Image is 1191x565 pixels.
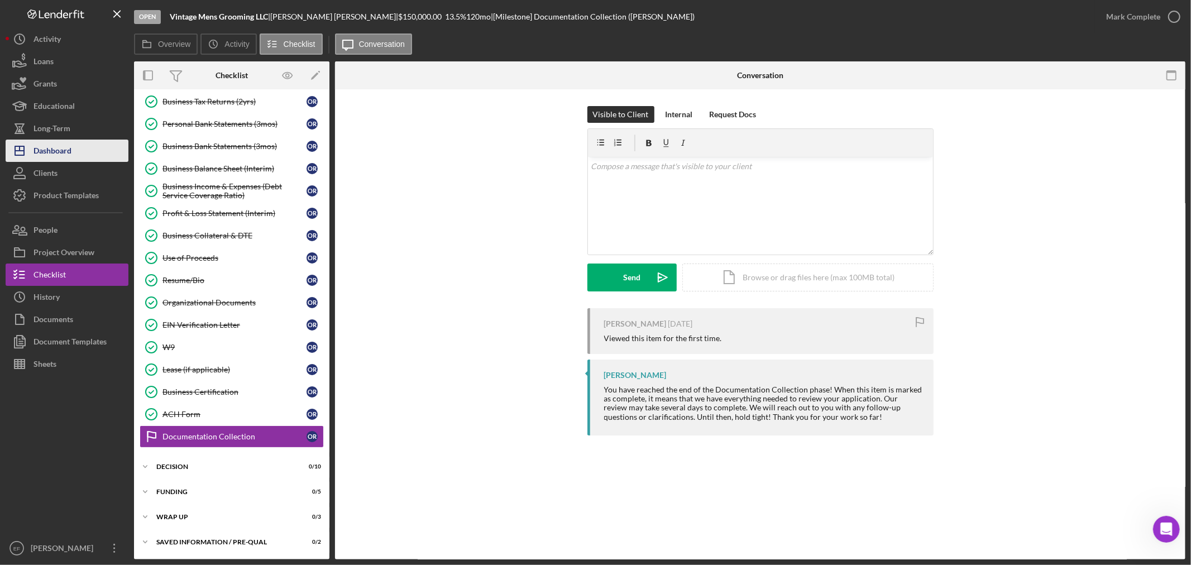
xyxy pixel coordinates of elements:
[34,308,73,333] div: Documents
[604,371,667,380] div: [PERSON_NAME]
[260,33,323,55] button: Checklist
[140,224,324,247] a: Business Collateral & DTEOR
[140,157,324,180] a: Business Balance Sheet (Interim)OR
[32,6,50,24] img: Profile image for Christina
[307,252,318,264] div: O R
[140,90,324,113] a: Business Tax Returns (2yrs)OR
[162,387,307,396] div: Business Certification
[6,184,128,207] button: Product Templates
[604,319,667,328] div: [PERSON_NAME]
[307,297,318,308] div: O R
[307,431,318,442] div: O R
[34,162,58,187] div: Clients
[307,319,318,331] div: O R
[6,219,128,241] button: People
[140,358,324,381] a: Lease (if applicable)OR
[34,219,58,244] div: People
[140,269,324,291] a: Resume/BioOR
[200,33,256,55] button: Activity
[34,95,75,120] div: Educational
[6,117,128,140] button: Long-Term
[34,241,94,266] div: Project Overview
[216,71,248,80] div: Checklist
[307,275,318,286] div: O R
[162,276,307,285] div: Resume/Bio
[6,241,128,264] button: Project Overview
[134,10,161,24] div: Open
[6,331,128,353] button: Document Templates
[140,135,324,157] a: Business Bank Statements (3mos)OR
[445,12,466,21] div: 13.5 %
[9,150,214,198] div: Christina says…
[196,4,216,25] div: Close
[6,308,128,331] button: Documents
[6,73,128,95] button: Grants
[13,545,20,552] text: EF
[158,40,190,49] label: Overview
[54,14,134,25] p: Active in the last 15m
[156,463,293,470] div: Decision
[9,198,214,253] div: Christina says…
[170,12,268,21] b: Vintage Mens Grooming LLC
[710,106,757,123] div: Request Docs
[224,40,249,49] label: Activity
[6,50,128,73] button: Loans
[307,364,318,375] div: O R
[6,537,128,559] button: EF[PERSON_NAME]
[307,118,318,130] div: O R
[162,209,307,218] div: Profit & Loss Statement (Interim)
[162,164,307,173] div: Business Balance Sheet (Interim)
[162,142,307,151] div: Business Bank Statements (3mos)
[666,106,693,123] div: Internal
[301,539,321,545] div: 0 / 2
[301,463,321,470] div: 0 / 10
[162,298,307,307] div: Organizational Documents
[6,286,128,308] a: History
[162,410,307,419] div: ACH Form
[140,425,324,448] a: Documentation CollectionOR
[40,11,214,68] div: Co borrower for Gather up cannot submit credit authorization as his DOB is coming up before [DEMO...
[270,12,398,21] div: [PERSON_NAME] [PERSON_NAME] |
[140,202,324,224] a: Profit & Loss Statement (Interim)OR
[307,208,318,219] div: O R
[6,95,128,117] a: Educational
[156,489,293,495] div: Funding
[18,204,174,237] div: Nevertheless, I edited the form in our back end. Can you please try again? and sorry for the inco...
[9,315,214,375] div: Christina says…
[34,353,56,378] div: Sheets
[466,12,491,21] div: 120 mo
[301,489,321,495] div: 0 / 5
[704,106,762,123] button: Request Docs
[162,432,307,441] div: Documentation Collection
[9,70,214,117] div: Erika says…
[162,253,307,262] div: Use of Proceeds
[604,334,722,343] div: Viewed this item for the first time.
[6,162,128,184] button: Clients
[49,76,205,109] div: Select a date after [[DATE]] and before [[DATE]]
[6,28,128,50] button: Activity
[18,322,174,344] div: Yes, please let me know if they are still having issues. Thank you!
[140,336,324,358] a: W9OR
[593,106,649,123] div: Visible to Client
[307,409,318,420] div: O R
[140,403,324,425] a: ACH FormOR
[9,150,183,197] div: I see, can you please send me the email address for the project so I can look it up?
[35,366,44,375] button: Gif picker
[34,50,54,75] div: Loans
[156,539,293,545] div: Saved Information / Pre-Qual
[307,96,318,107] div: O R
[49,259,205,281] div: ok ill have him go in and complete it now.
[156,514,293,520] div: Wrap up
[18,157,174,190] div: I see, can you please send me the email address for the project so I can look it up?
[49,18,205,61] div: Co borrower for Gather up cannot submit credit authorization as his DOB is coming up before [DEMO...
[140,180,324,202] a: Business Income & Expenses (Debt Service Coverage Ratio)OR
[6,264,128,286] button: Checklist
[162,231,307,240] div: Business Collateral & DTE
[604,385,922,421] div: You have reached the end of the Documentation Collection phase! When this item is marked as compl...
[9,342,214,361] textarea: Message…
